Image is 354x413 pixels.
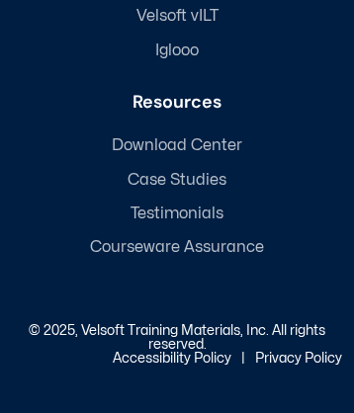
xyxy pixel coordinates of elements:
[241,352,245,366] p: |
[155,41,199,60] span: Iglooo
[90,238,264,257] a: Courseware Assurance
[112,136,242,155] span: Download Center
[90,171,264,190] a: Case Studies
[255,352,342,365] a: Privacy Policy
[90,205,264,223] a: Testimonials
[73,7,282,26] a: Velsoft vILT
[73,41,282,60] a: Iglooo
[12,324,342,352] p: © 2025, Velsoft Training Materials, Inc. All rights reserved.
[113,352,231,365] a: Accessibility Policy
[136,7,219,26] span: Velsoft vILT
[133,92,221,114] h3: Resources
[131,205,223,223] span: Testimonials
[128,171,226,190] span: Case Studies
[90,136,264,155] a: Download Center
